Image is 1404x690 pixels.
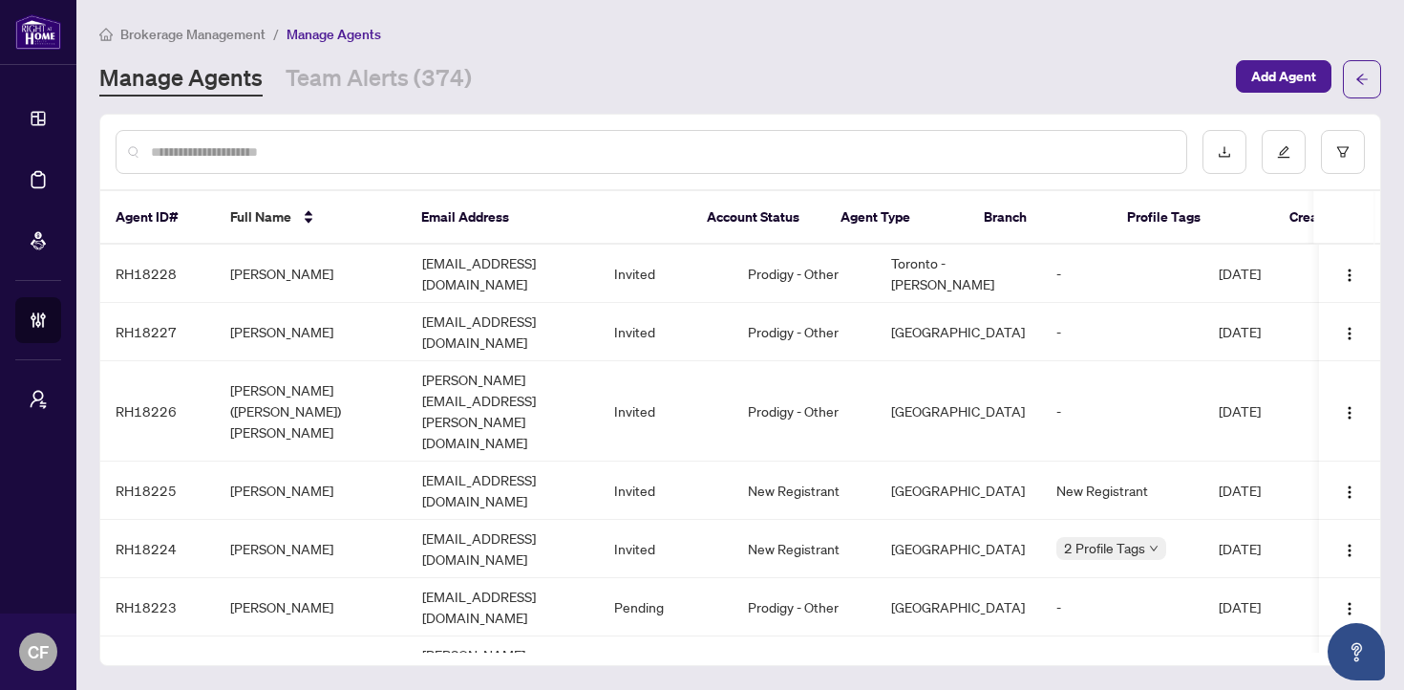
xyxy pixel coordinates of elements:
[599,361,733,462] td: Invited
[876,361,1041,462] td: [GEOGRAPHIC_DATA]
[599,520,733,578] td: Invited
[215,520,407,578] td: [PERSON_NAME]
[407,520,599,578] td: [EMAIL_ADDRESS][DOMAIN_NAME]
[733,303,876,361] td: Prodigy - Other
[100,245,215,303] td: RH18228
[1274,191,1389,245] th: Created Date
[733,462,876,520] td: New Registrant
[1342,405,1357,420] img: Logo
[287,26,381,43] span: Manage Agents
[1334,533,1365,564] button: Logo
[599,462,733,520] td: Invited
[876,520,1041,578] td: [GEOGRAPHIC_DATA]
[100,520,215,578] td: RH18224
[733,361,876,462] td: Prodigy - Other
[100,303,215,361] td: RH18227
[100,191,215,245] th: Agent ID#
[215,578,407,636] td: [PERSON_NAME]
[1321,130,1365,174] button: filter
[825,191,968,245] th: Agent Type
[1334,592,1365,622] button: Logo
[876,462,1041,520] td: [GEOGRAPHIC_DATA]
[215,191,406,245] th: Full Name
[407,303,599,361] td: [EMAIL_ADDRESS][DOMAIN_NAME]
[1328,623,1385,680] button: Open asap
[100,462,215,520] td: RH18225
[1041,462,1204,520] td: New Registrant
[406,191,691,245] th: Email Address
[1041,361,1204,462] td: -
[1041,303,1204,361] td: -
[876,245,1041,303] td: Toronto - [PERSON_NAME]
[286,62,472,97] a: Team Alerts (374)
[1203,578,1318,636] td: [DATE]
[691,191,825,245] th: Account Status
[876,578,1041,636] td: [GEOGRAPHIC_DATA]
[733,578,876,636] td: Prodigy - Other
[1203,361,1318,462] td: [DATE]
[407,361,599,462] td: [PERSON_NAME][EMAIL_ADDRESS][PERSON_NAME][DOMAIN_NAME]
[29,390,48,409] span: user-switch
[599,303,733,361] td: Invited
[733,520,876,578] td: New Registrant
[1203,520,1318,578] td: [DATE]
[1334,475,1365,506] button: Logo
[407,462,599,520] td: [EMAIL_ADDRESS][DOMAIN_NAME]
[1262,130,1306,174] button: edit
[1251,61,1316,92] span: Add Agent
[876,303,1041,361] td: [GEOGRAPHIC_DATA]
[1342,326,1357,341] img: Logo
[1355,73,1369,86] span: arrow-left
[733,245,876,303] td: Prodigy - Other
[1218,145,1231,159] span: download
[99,62,263,97] a: Manage Agents
[215,303,407,361] td: [PERSON_NAME]
[1334,396,1365,426] button: Logo
[1277,145,1290,159] span: edit
[230,206,291,227] span: Full Name
[599,245,733,303] td: Invited
[28,638,49,665] span: CF
[407,578,599,636] td: [EMAIL_ADDRESS][DOMAIN_NAME]
[100,361,215,462] td: RH18226
[1203,245,1318,303] td: [DATE]
[1342,268,1357,283] img: Logo
[120,26,266,43] span: Brokerage Management
[1064,537,1145,559] span: 2 Profile Tags
[968,191,1112,245] th: Branch
[15,14,61,50] img: logo
[599,578,733,636] td: Pending
[1202,130,1246,174] button: download
[407,245,599,303] td: [EMAIL_ADDRESS][DOMAIN_NAME]
[100,578,215,636] td: RH18223
[1041,578,1204,636] td: -
[1336,145,1350,159] span: filter
[99,28,113,41] span: home
[273,23,279,45] li: /
[1236,60,1331,93] button: Add Agent
[1149,544,1159,553] span: down
[1334,316,1365,347] button: Logo
[1334,258,1365,289] button: Logo
[215,361,407,462] td: [PERSON_NAME] ([PERSON_NAME]) [PERSON_NAME]
[1342,485,1357,500] img: Logo
[1203,462,1318,520] td: [DATE]
[1041,245,1204,303] td: -
[215,462,407,520] td: [PERSON_NAME]
[1112,191,1274,245] th: Profile Tags
[1342,543,1357,558] img: Logo
[1203,303,1318,361] td: [DATE]
[1342,601,1357,616] img: Logo
[215,245,407,303] td: [PERSON_NAME]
